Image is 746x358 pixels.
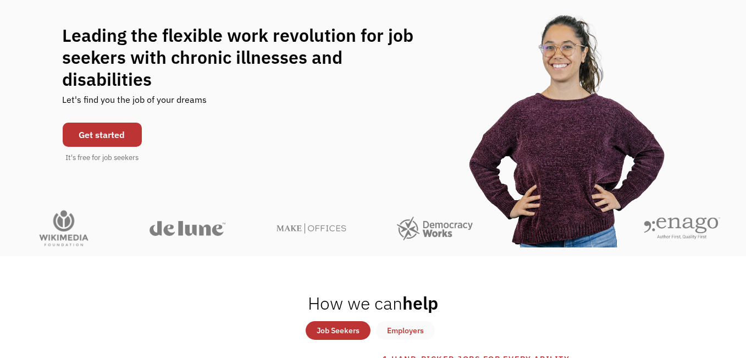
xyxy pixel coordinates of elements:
div: Job Seekers [317,324,360,337]
div: Employers [387,324,424,337]
h2: help [308,292,438,314]
span: How we can [308,291,402,315]
div: Let's find you the job of your dreams [63,90,207,117]
a: Get started [63,123,142,147]
h1: Leading the flexible work revolution for job seekers with chronic illnesses and disabilities [63,24,435,90]
div: It's free for job seekers [65,152,139,163]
